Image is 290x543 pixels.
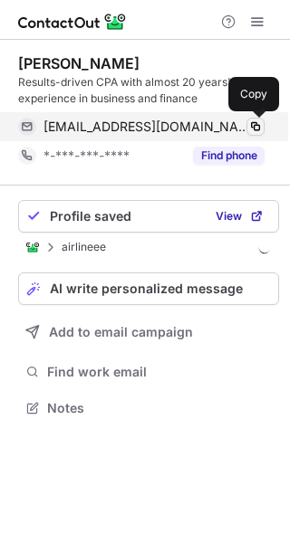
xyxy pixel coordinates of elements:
button: Add to email campaign [18,316,279,348]
span: Add to email campaign [49,325,193,339]
button: Notes [18,395,279,421]
button: Profile savedView [18,200,279,233]
img: ContactOut [25,240,40,254]
span: Profile saved [50,209,131,224]
p: airlineee [62,241,106,253]
button: Find work email [18,359,279,385]
span: [EMAIL_ADDRESS][DOMAIN_NAME] [43,119,251,135]
span: Notes [47,400,272,416]
div: Results-driven CPA with almost 20 years' of experience in business and finance [18,74,279,107]
img: Saving [257,240,272,254]
button: AI write personalized message [18,272,279,305]
span: View [216,210,242,223]
span: AI write personalized message [50,281,243,296]
img: ContactOut v5.3.10 [18,11,127,33]
span: Find work email [47,364,272,380]
div: [PERSON_NAME] [18,54,140,72]
button: Reveal Button [193,147,265,165]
